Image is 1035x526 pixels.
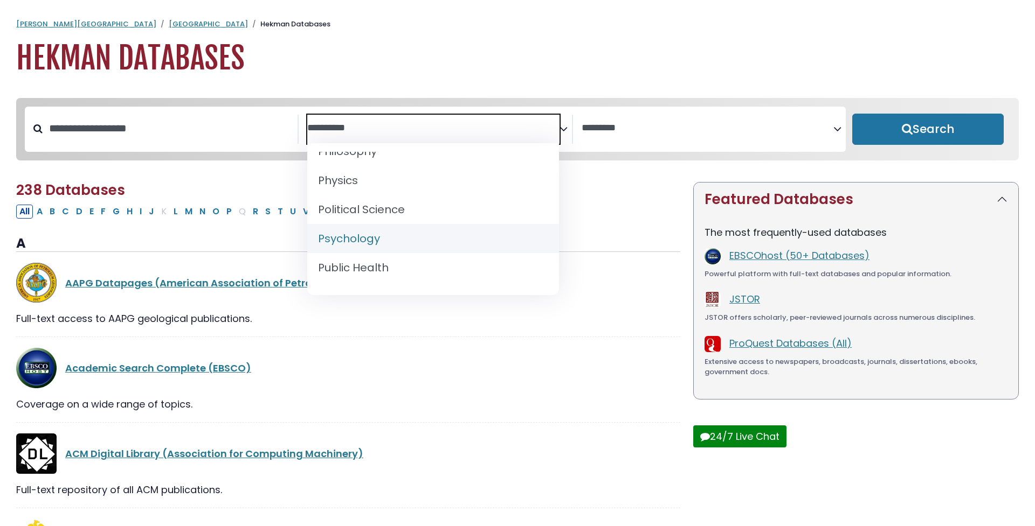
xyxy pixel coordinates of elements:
[287,205,299,219] button: Filter Results U
[307,224,559,253] li: Psychology
[307,166,559,195] li: Physics
[705,225,1008,240] p: The most frequently-used databases
[705,269,1008,279] div: Powerful platform with full-text databases and popular information.
[146,205,157,219] button: Filter Results J
[729,336,852,350] a: ProQuest Databases (All)
[262,205,274,219] button: Filter Results S
[16,40,1019,76] h1: Hekman Databases
[73,205,86,219] button: Filter Results D
[65,276,399,290] a: AAPG Datapages (American Association of Petroleum Geologists)
[169,19,248,29] a: [GEOGRAPHIC_DATA]
[65,361,251,375] a: Academic Search Complete (EBSCO)
[16,180,125,200] span: 238 Databases
[16,19,156,29] a: [PERSON_NAME][GEOGRAPHIC_DATA]
[223,205,235,219] button: Filter Results P
[705,312,1008,323] div: JSTOR offers scholarly, peer-reviewed journals across numerous disciplines.
[136,205,145,219] button: Filter Results I
[65,447,363,460] a: ACM Digital Library (Association for Computing Machinery)
[248,19,330,30] li: Hekman Databases
[16,397,680,411] div: Coverage on a wide range of topics.
[43,120,298,137] input: Search database by title or keyword
[46,205,58,219] button: Filter Results B
[250,205,261,219] button: Filter Results R
[109,205,123,219] button: Filter Results G
[729,249,870,262] a: EBSCOhost (50+ Databases)
[307,195,559,224] li: Political Science
[693,425,786,447] button: 24/7 Live Chat
[16,482,680,497] div: Full-text repository of all ACM publications.
[196,205,209,219] button: Filter Results N
[123,205,136,219] button: Filter Results H
[274,205,286,219] button: Filter Results T
[209,205,223,219] button: Filter Results O
[170,205,181,219] button: Filter Results L
[300,205,312,219] button: Filter Results V
[307,282,559,311] li: Religion & Theology
[16,204,380,218] div: Alpha-list to filter by first letter of database name
[33,205,46,219] button: Filter Results A
[98,205,109,219] button: Filter Results F
[705,356,1008,377] div: Extensive access to newspapers, broadcasts, journals, dissertations, ebooks, government docs.
[16,311,680,326] div: Full-text access to AAPG geological publications.
[582,123,833,134] textarea: Search
[307,123,559,134] textarea: Search
[16,205,33,219] button: All
[852,114,1004,145] button: Submit for Search Results
[729,292,760,306] a: JSTOR
[16,236,680,252] h3: A
[16,19,1019,30] nav: breadcrumb
[694,183,1018,216] button: Featured Databases
[16,98,1019,160] nav: Search filters
[59,205,72,219] button: Filter Results C
[182,205,196,219] button: Filter Results M
[86,205,97,219] button: Filter Results E
[307,253,559,282] li: Public Health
